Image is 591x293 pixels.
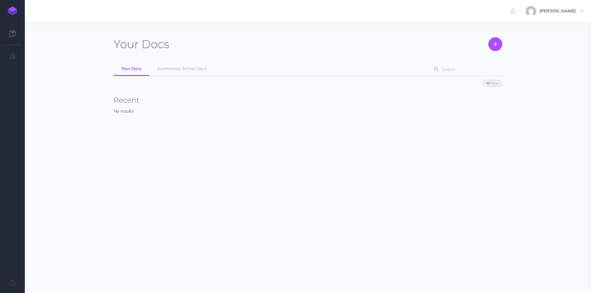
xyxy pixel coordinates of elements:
span: Your [114,37,139,51]
span: Ecommerce School Docs [158,66,207,71]
a: Your Docs [114,62,149,76]
a: Ecommerce School Docs [150,62,214,76]
h1: Docs [114,37,169,51]
img: logo-mark.svg [8,7,17,15]
h3: Recent [114,96,502,104]
button: Filter [482,80,502,87]
input: Search [440,64,493,75]
span: Your Docs [121,66,141,71]
p: No results [114,108,502,114]
span: [PERSON_NAME] [536,8,579,14]
img: 773ddf364f97774a49de44848d81cdba.jpg [526,6,536,17]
